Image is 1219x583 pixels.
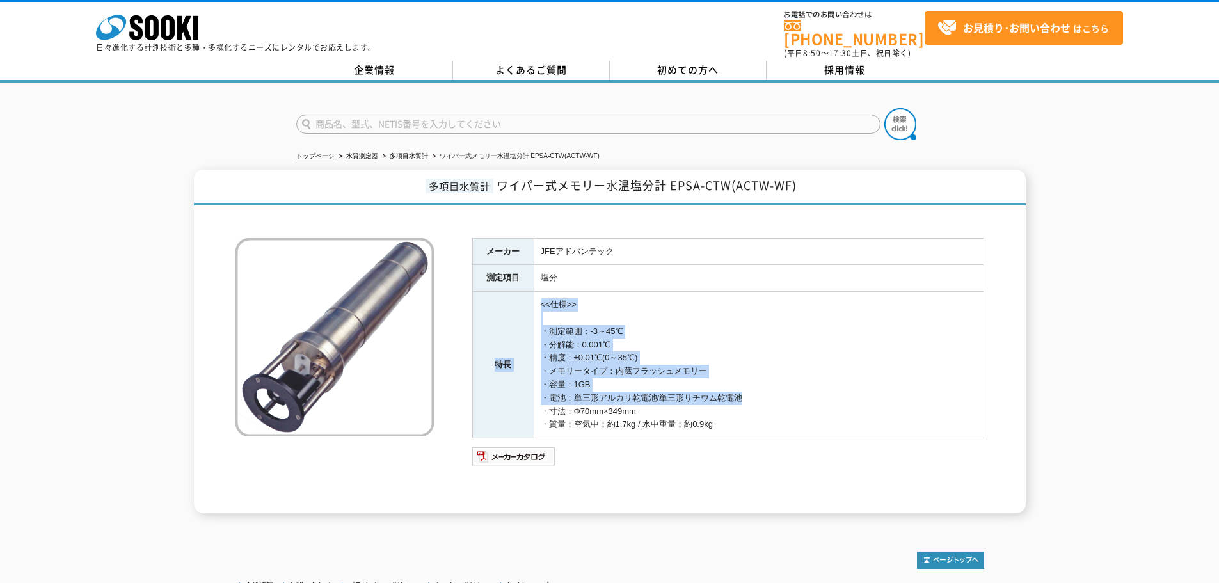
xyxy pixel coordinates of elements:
[426,179,493,193] span: 多項目水質計
[534,265,984,292] td: 塩分
[390,152,428,159] a: 多項目水質計
[937,19,1109,38] span: はこちら
[472,446,556,467] img: メーカーカタログ
[925,11,1123,45] a: お見積り･お問い合わせはこちら
[784,47,911,59] span: (平日 ～ 土日、祝日除く)
[784,11,925,19] span: お電話でのお問い合わせは
[497,177,797,194] span: ワイパー式メモリー水温塩分計 EPSA-CTW(ACTW-WF)
[96,44,376,51] p: 日々進化する計測技術と多種・多様化するニーズにレンタルでお応えします。
[472,265,534,292] th: 測定項目
[917,552,984,569] img: トップページへ
[657,63,719,77] span: 初めての方へ
[803,47,821,59] span: 8:50
[296,61,453,80] a: 企業情報
[884,108,916,140] img: btn_search.png
[453,61,610,80] a: よくあるご質問
[963,20,1071,35] strong: お見積り･お問い合わせ
[472,454,556,464] a: メーカーカタログ
[296,152,335,159] a: トップページ
[784,20,925,46] a: [PHONE_NUMBER]
[235,238,434,436] img: ワイパー式メモリー水温塩分計 EPSA-CTW(ACTW-WF)
[296,115,880,134] input: 商品名、型式、NETIS番号を入力してください
[767,61,923,80] a: 採用情報
[430,150,600,163] li: ワイパー式メモリー水温塩分計 EPSA-CTW(ACTW-WF)
[610,61,767,80] a: 初めての方へ
[829,47,852,59] span: 17:30
[346,152,378,159] a: 水質測定器
[472,292,534,438] th: 特長
[472,238,534,265] th: メーカー
[534,292,984,438] td: <<仕様>> ・測定範囲：-3～45℃ ・分解能：0.001℃ ・精度：±0.01℃(0～35℃) ・メモリータイプ：内蔵フラッシュメモリー ・容量：1GB ・電池：単三形アルカリ乾電池/単三形...
[534,238,984,265] td: JFEアドバンテック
